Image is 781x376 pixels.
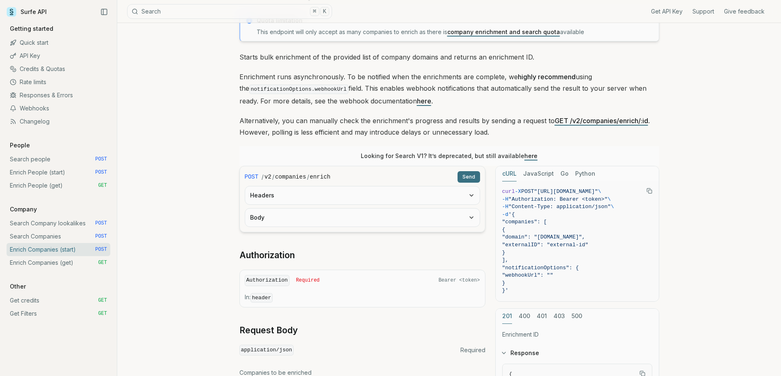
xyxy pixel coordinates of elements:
[7,307,110,320] a: Get Filters GET
[502,287,509,293] span: }'
[7,179,110,192] a: Enrich People (get) GET
[95,233,107,240] span: POST
[523,166,554,181] button: JavaScript
[496,342,659,364] button: Response
[560,166,569,181] button: Go
[264,173,271,181] code: v2
[320,7,329,16] kbd: K
[262,173,264,181] span: /
[643,185,656,197] button: Copy Text
[7,89,110,102] a: Responses & Errors
[239,71,659,107] p: Enrichment runs asynchronously. To be notified when the enrichments are complete, we using the fi...
[95,246,107,253] span: POST
[502,188,515,195] span: curl
[98,259,107,266] span: GET
[239,250,295,261] a: Authorization
[245,293,480,302] p: In:
[7,243,110,256] a: Enrich Companies (start) POST
[257,28,654,36] p: This endpoint will only accept as many companies to enrich as there is available
[7,217,110,230] a: Search Company lookalikes POST
[98,182,107,189] span: GET
[534,188,598,195] span: "[URL][DOMAIN_NAME]"
[239,345,294,356] code: application/json
[7,153,110,166] a: Search people POST
[458,171,480,183] button: Send
[518,73,576,81] strong: highly recommend
[7,6,47,18] a: Surfe API
[95,156,107,163] span: POST
[296,277,320,284] span: Required
[651,7,683,16] a: Get API Key
[272,173,274,181] span: /
[502,272,553,278] span: "webhookUrl": ""
[7,102,110,115] a: Webhooks
[239,325,298,336] a: Request Body
[7,62,110,76] a: Credits & Quotas
[245,173,259,181] span: POST
[502,227,505,233] span: {
[127,4,332,19] button: Search⌘K
[7,76,110,89] a: Rate limits
[250,293,273,303] code: header
[239,115,659,138] p: Alternatively, you can manually check the enrichment's progress and results by sending a request ...
[575,166,595,181] button: Python
[7,115,110,128] a: Changelog
[98,297,107,304] span: GET
[447,28,560,35] a: company enrichment and search quota
[521,188,534,195] span: POST
[519,309,530,324] button: 400
[417,97,431,105] a: here
[502,257,509,263] span: ],
[245,275,289,286] code: Authorization
[245,186,480,204] button: Headers
[310,7,319,16] kbd: ⌘
[502,309,512,324] button: 201
[502,280,505,286] span: }
[7,49,110,62] a: API Key
[553,309,565,324] button: 403
[502,265,579,271] span: "notificationOptions": {
[239,51,659,63] p: Starts bulk enrichment of the provided list of company domains and returns an enrichment ID.
[7,25,57,33] p: Getting started
[307,173,309,181] span: /
[508,211,515,218] span: '{
[611,204,614,210] span: \
[7,282,29,291] p: Other
[310,173,330,181] code: enrich
[7,230,110,243] a: Search Companies POST
[502,211,509,218] span: -d
[439,277,480,284] span: Bearer <token>
[502,234,585,240] span: "domain": "[DOMAIN_NAME]",
[572,309,582,324] button: 500
[502,250,505,256] span: }
[98,310,107,317] span: GET
[608,196,611,202] span: \
[502,196,509,202] span: -H
[7,166,110,179] a: Enrich People (start) POST
[537,309,547,324] button: 401
[692,7,714,16] a: Support
[95,169,107,176] span: POST
[502,242,589,248] span: "externalID": "external-id"
[724,7,765,16] a: Give feedback
[502,330,652,339] p: Enrichment ID
[7,294,110,307] a: Get credits GET
[7,256,110,269] a: Enrich Companies (get) GET
[598,188,601,195] span: \
[502,204,509,210] span: -H
[7,141,33,149] p: People
[249,85,348,94] code: notificationOptions.webhookUrl
[460,346,485,354] span: Required
[515,188,521,195] span: -X
[524,152,537,159] a: here
[98,6,110,18] button: Collapse Sidebar
[361,152,537,160] p: Looking for Search V1? It’s deprecated, but still available
[555,117,648,125] a: GET /v2/companies/enrich/:id
[7,205,40,213] p: Company
[502,219,547,225] span: "companies": [
[7,36,110,49] a: Quick start
[508,196,608,202] span: "Authorization: Bearer <token>"
[502,166,517,181] button: cURL
[275,173,306,181] code: companies
[245,209,480,227] button: Body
